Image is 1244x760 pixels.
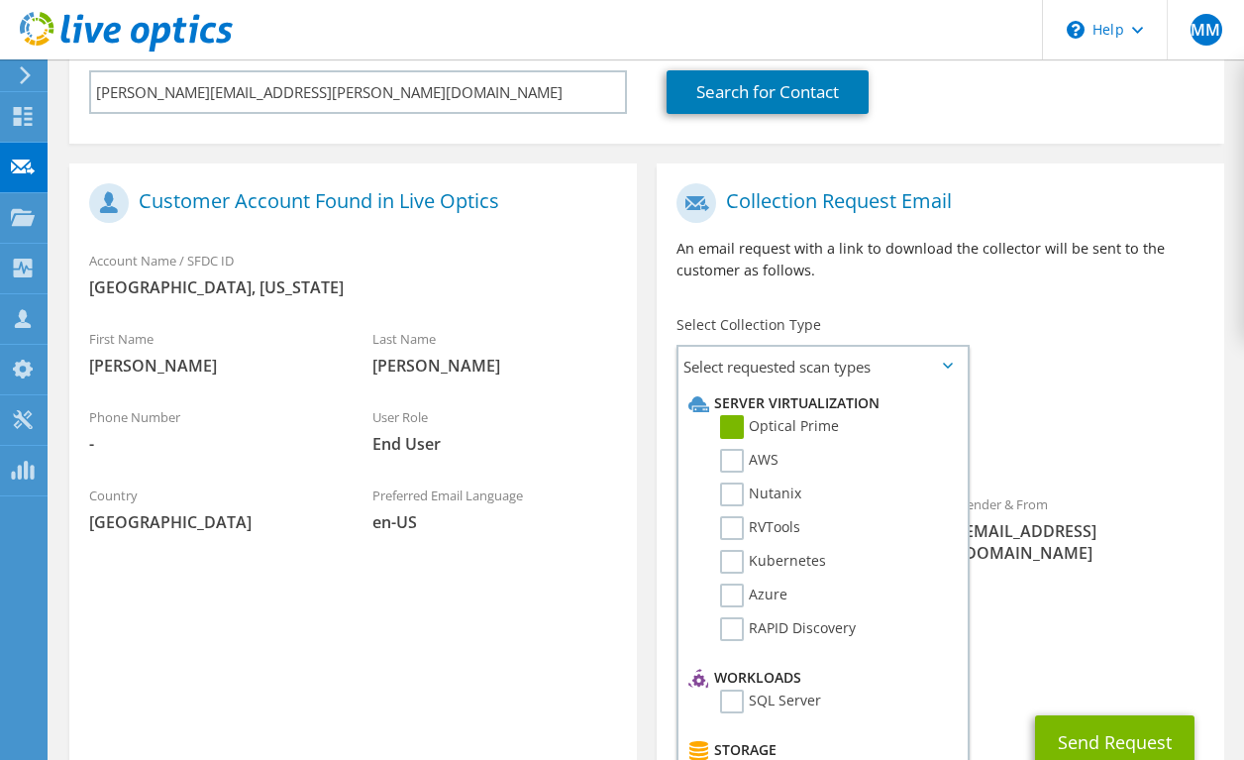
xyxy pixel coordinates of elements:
label: Optical Prime [720,415,839,439]
label: Select Collection Type [676,315,821,335]
span: Select requested scan types [678,347,967,386]
li: Server Virtualization [683,391,957,415]
div: Last Name [353,318,636,386]
span: MM [1191,14,1222,46]
span: [EMAIL_ADDRESS][DOMAIN_NAME] [960,520,1203,564]
div: To [657,484,940,617]
a: Search for Contact [667,70,869,114]
div: Preferred Email Language [353,475,636,543]
div: Phone Number [69,396,353,465]
svg: \n [1067,21,1085,39]
label: AWS [720,449,778,473]
span: End User [372,433,616,455]
span: [GEOGRAPHIC_DATA], [US_STATE] [89,276,617,298]
span: en-US [372,511,616,533]
div: Requested Collections [657,394,1224,474]
label: RVTools [720,516,800,540]
label: SQL Server [720,690,821,713]
label: Nutanix [720,483,801,506]
div: Country [69,475,353,543]
label: RAPID Discovery [720,617,856,641]
div: User Role [353,396,636,465]
span: [PERSON_NAME] [89,355,333,377]
div: Account Name / SFDC ID [69,240,637,308]
div: Sender & From [940,484,1223,574]
li: Workloads [683,666,957,690]
div: First Name [69,318,353,386]
span: [PERSON_NAME] [372,355,616,377]
span: - [89,433,333,455]
div: CC & Reply To [657,627,1224,696]
h1: Customer Account Found in Live Optics [89,183,607,223]
label: Kubernetes [720,550,826,574]
p: An email request with a link to download the collector will be sent to the customer as follows. [676,238,1204,281]
h1: Collection Request Email [676,183,1194,223]
span: [GEOGRAPHIC_DATA] [89,511,333,533]
label: Azure [720,584,787,607]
